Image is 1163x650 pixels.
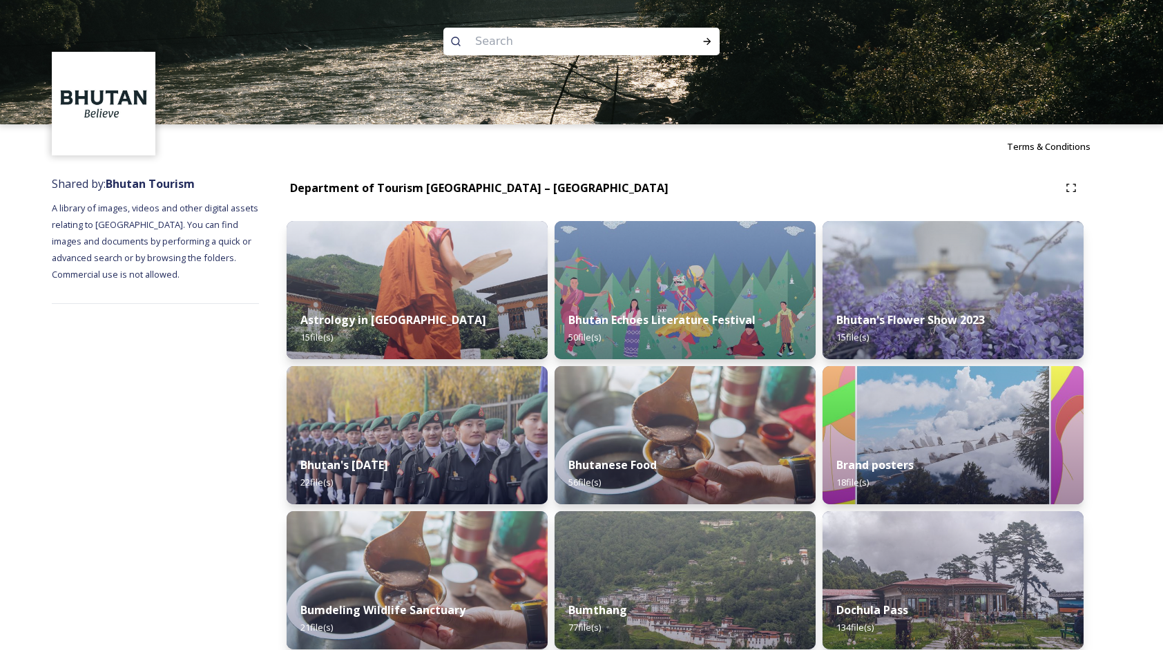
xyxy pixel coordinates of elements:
[287,366,548,504] img: Bhutan%2520National%2520Day10.jpg
[836,476,869,488] span: 18 file(s)
[568,457,657,472] strong: Bhutanese Food
[823,366,1084,504] img: Bhutan_Believe_800_1000_4.jpg
[1007,140,1090,153] span: Terms & Conditions
[468,26,657,57] input: Search
[287,511,548,649] img: Bumdeling%2520090723%2520by%2520Amp%2520Sripimanwat-4%25202.jpg
[287,221,548,359] img: _SCH1465.jpg
[106,176,195,191] strong: Bhutan Tourism
[836,312,985,327] strong: Bhutan's Flower Show 2023
[836,621,874,633] span: 134 file(s)
[290,180,669,195] strong: Department of Tourism [GEOGRAPHIC_DATA] – [GEOGRAPHIC_DATA]
[300,457,388,472] strong: Bhutan's [DATE]
[836,331,869,343] span: 15 file(s)
[300,331,333,343] span: 15 file(s)
[568,331,601,343] span: 50 file(s)
[300,602,465,618] strong: Bumdeling Wildlife Sanctuary
[555,511,816,649] img: Bumthang%2520180723%2520by%2520Amp%2520Sripimanwat-20.jpg
[1007,138,1111,155] a: Terms & Conditions
[823,221,1084,359] img: Bhutan%2520Flower%2520Show2.jpg
[300,476,333,488] span: 22 file(s)
[300,621,333,633] span: 21 file(s)
[300,312,486,327] strong: Astrology in [GEOGRAPHIC_DATA]
[555,221,816,359] img: Bhutan%2520Echoes7.jpg
[555,366,816,504] img: Bumdeling%2520090723%2520by%2520Amp%2520Sripimanwat-4.jpg
[568,312,756,327] strong: Bhutan Echoes Literature Festival
[836,602,908,618] strong: Dochula Pass
[52,176,195,191] span: Shared by:
[568,476,601,488] span: 56 file(s)
[54,54,154,154] img: BT_Logo_BB_Lockup_CMYK_High%2520Res.jpg
[823,511,1084,649] img: 2022-10-01%252011.41.43.jpg
[836,457,914,472] strong: Brand posters
[52,202,260,280] span: A library of images, videos and other digital assets relating to [GEOGRAPHIC_DATA]. You can find ...
[568,621,601,633] span: 77 file(s)
[568,602,627,618] strong: Bumthang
